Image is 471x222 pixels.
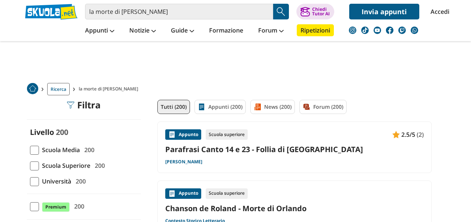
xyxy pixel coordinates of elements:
a: Invia appunti [349,4,419,19]
div: Scuola superiore [206,188,248,199]
span: la morte di [PERSON_NAME] [79,83,141,95]
div: Appunto [165,188,201,199]
img: tiktok [361,27,369,34]
a: Ripetizioni [297,24,334,36]
a: Chanson de Roland - Morte di Orlando [165,203,424,213]
a: Parafrasi Canto 14 e 23 - Follia di [GEOGRAPHIC_DATA] [165,144,424,154]
a: Notizie [127,24,158,38]
a: Appunti (200) [194,100,246,114]
span: 2.5/5 [401,130,415,139]
a: Accedi [431,4,446,19]
button: ChiediTutor AI [296,4,334,19]
label: Livello [30,127,54,137]
span: Università [39,176,71,186]
img: Home [27,83,38,94]
span: 200 [71,201,84,211]
a: News (200) [250,100,295,114]
div: Chiedi Tutor AI [312,7,330,16]
span: 200 [56,127,68,137]
img: Cerca appunti, riassunti o versioni [275,6,287,17]
button: Search Button [273,4,289,19]
span: Premium [42,202,70,212]
img: Filtra filtri mobile [67,101,74,109]
a: Tutti (200) [157,100,190,114]
span: Scuola Media [39,145,80,155]
a: Forum (200) [299,100,347,114]
span: (2) [417,130,424,139]
div: Filtra [67,100,101,110]
span: 200 [73,176,86,186]
span: 200 [81,145,94,155]
span: 200 [92,161,105,170]
a: Formazione [207,24,245,38]
img: Appunti contenuto [392,131,400,138]
a: Home [27,83,38,95]
span: Scuola Superiore [39,161,90,170]
img: facebook [386,27,393,34]
img: Appunti contenuto [168,190,176,197]
img: Forum filtro contenuto [303,103,310,111]
a: Appunti [83,24,116,38]
img: twitch [398,27,406,34]
img: Appunti contenuto [168,131,176,138]
img: youtube [374,27,381,34]
div: Scuola superiore [206,129,248,140]
a: Ricerca [47,83,70,95]
a: Forum [256,24,286,38]
img: News filtro contenuto [254,103,261,111]
input: Cerca appunti, riassunti o versioni [85,4,273,19]
img: WhatsApp [411,27,418,34]
a: Guide [169,24,196,38]
img: Appunti filtro contenuto [198,103,205,111]
div: Appunto [165,129,201,140]
img: instagram [349,27,356,34]
a: [PERSON_NAME] [165,159,202,165]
